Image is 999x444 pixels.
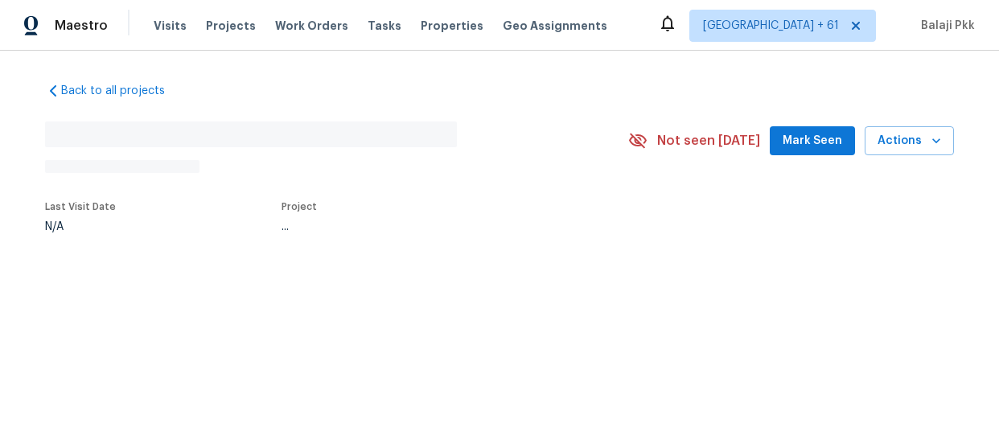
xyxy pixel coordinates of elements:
[865,126,954,156] button: Actions
[45,202,116,212] span: Last Visit Date
[282,221,590,232] div: ...
[878,131,941,151] span: Actions
[421,18,483,34] span: Properties
[275,18,348,34] span: Work Orders
[657,133,760,149] span: Not seen [DATE]
[503,18,607,34] span: Geo Assignments
[368,20,401,31] span: Tasks
[55,18,108,34] span: Maestro
[45,221,116,232] div: N/A
[282,202,317,212] span: Project
[770,126,855,156] button: Mark Seen
[45,83,199,99] a: Back to all projects
[154,18,187,34] span: Visits
[206,18,256,34] span: Projects
[783,131,842,151] span: Mark Seen
[915,18,975,34] span: Balaji Pkk
[703,18,839,34] span: [GEOGRAPHIC_DATA] + 61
